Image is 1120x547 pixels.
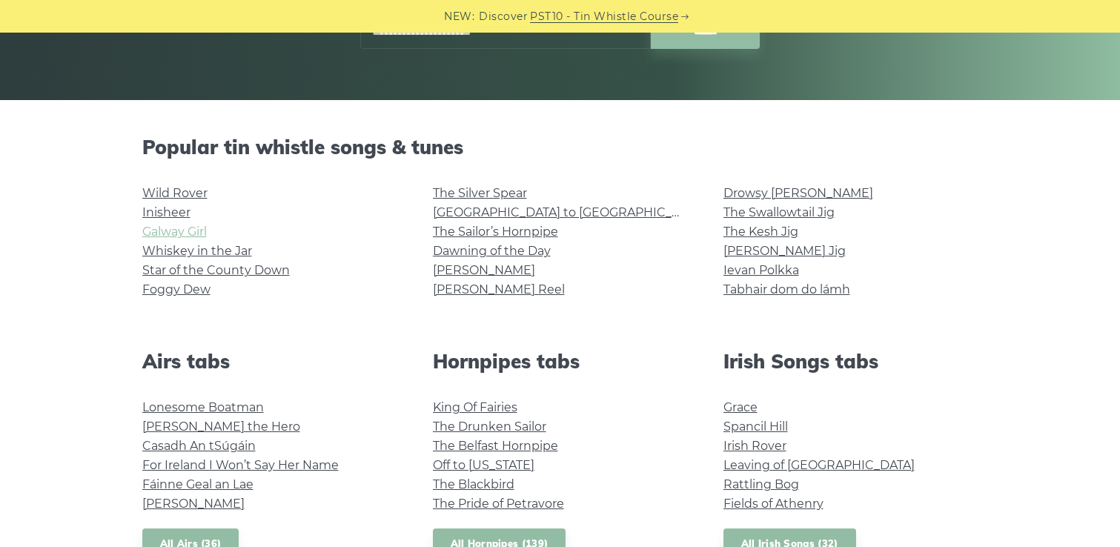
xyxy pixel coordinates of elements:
[142,263,290,277] a: Star of the County Down
[433,439,558,453] a: The Belfast Hornpipe
[142,458,339,472] a: For Ireland I Won’t Say Her Name
[142,439,256,453] a: Casadh An tSúgáin
[142,205,190,219] a: Inisheer
[723,186,873,200] a: Drowsy [PERSON_NAME]
[142,282,211,296] a: Foggy Dew
[723,439,786,453] a: Irish Rover
[142,225,207,239] a: Galway Girl
[142,136,978,159] h2: Popular tin whistle songs & tunes
[723,225,798,239] a: The Kesh Jig
[433,244,551,258] a: Dawning of the Day
[142,350,397,373] h2: Airs tabs
[723,458,915,472] a: Leaving of [GEOGRAPHIC_DATA]
[433,350,688,373] h2: Hornpipes tabs
[723,244,846,258] a: [PERSON_NAME] Jig
[723,477,799,491] a: Rattling Bog
[433,205,706,219] a: [GEOGRAPHIC_DATA] to [GEOGRAPHIC_DATA]
[530,8,678,25] a: PST10 - Tin Whistle Course
[433,186,527,200] a: The Silver Spear
[723,282,850,296] a: Tabhair dom do lámh
[433,225,558,239] a: The Sailor’s Hornpipe
[433,458,534,472] a: Off to [US_STATE]
[433,263,535,277] a: [PERSON_NAME]
[142,420,300,434] a: [PERSON_NAME] the Hero
[433,400,517,414] a: King Of Fairies
[444,8,474,25] span: NEW:
[723,350,978,373] h2: Irish Songs tabs
[142,497,245,511] a: [PERSON_NAME]
[723,400,758,414] a: Grace
[433,420,546,434] a: The Drunken Sailor
[142,186,208,200] a: Wild Rover
[142,477,254,491] a: Fáinne Geal an Lae
[723,263,799,277] a: Ievan Polkka
[433,477,514,491] a: The Blackbird
[142,400,264,414] a: Lonesome Boatman
[723,420,788,434] a: Spancil Hill
[723,497,824,511] a: Fields of Athenry
[723,205,835,219] a: The Swallowtail Jig
[433,497,564,511] a: The Pride of Petravore
[479,8,528,25] span: Discover
[433,282,565,296] a: [PERSON_NAME] Reel
[142,244,252,258] a: Whiskey in the Jar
